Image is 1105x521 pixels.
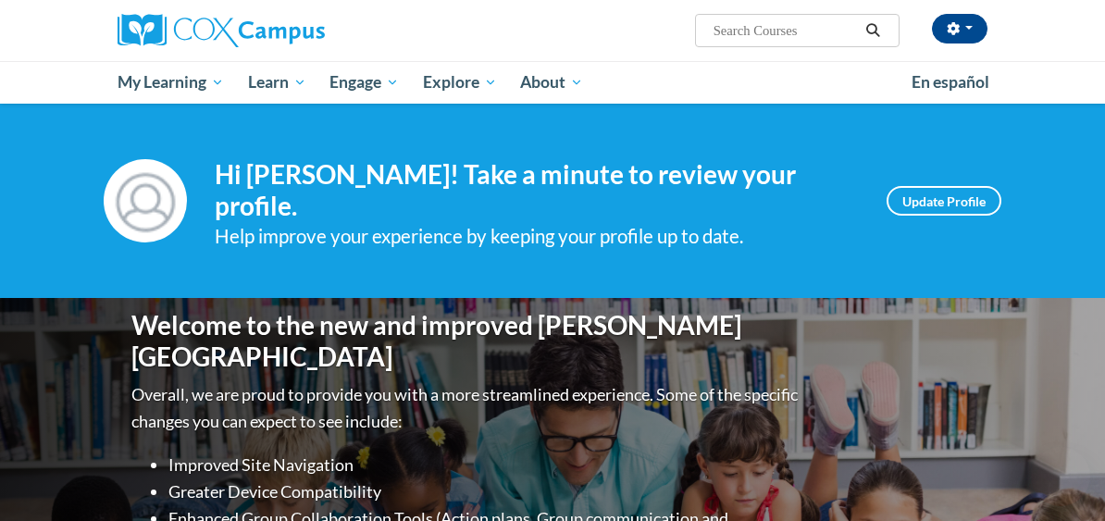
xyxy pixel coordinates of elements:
button: Search [860,19,888,42]
span: Engage [329,71,399,93]
span: About [520,71,583,93]
input: Search Courses [712,19,860,42]
a: En español [900,63,1001,102]
li: Improved Site Navigation [168,452,802,478]
span: Learn [248,71,306,93]
img: Profile Image [104,159,187,242]
iframe: Button to launch messaging window [1031,447,1090,506]
a: About [509,61,596,104]
img: Cox Campus [118,14,325,47]
span: My Learning [118,71,224,93]
i:  [865,24,882,38]
div: Help improve your experience by keeping your profile up to date. [215,221,859,252]
a: Engage [317,61,411,104]
h1: Welcome to the new and improved [PERSON_NAME][GEOGRAPHIC_DATA] [131,310,802,372]
a: Learn [236,61,318,104]
h4: Hi [PERSON_NAME]! Take a minute to review your profile. [215,159,859,221]
p: Overall, we are proud to provide you with a more streamlined experience. Some of the specific cha... [131,381,802,435]
span: En español [912,72,989,92]
a: Update Profile [887,186,1001,216]
a: Explore [411,61,509,104]
a: Cox Campus [118,14,389,47]
div: Main menu [104,61,1001,104]
li: Greater Device Compatibility [168,478,802,505]
a: My Learning [106,61,236,104]
span: Explore [423,71,497,93]
button: Account Settings [932,14,987,43]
